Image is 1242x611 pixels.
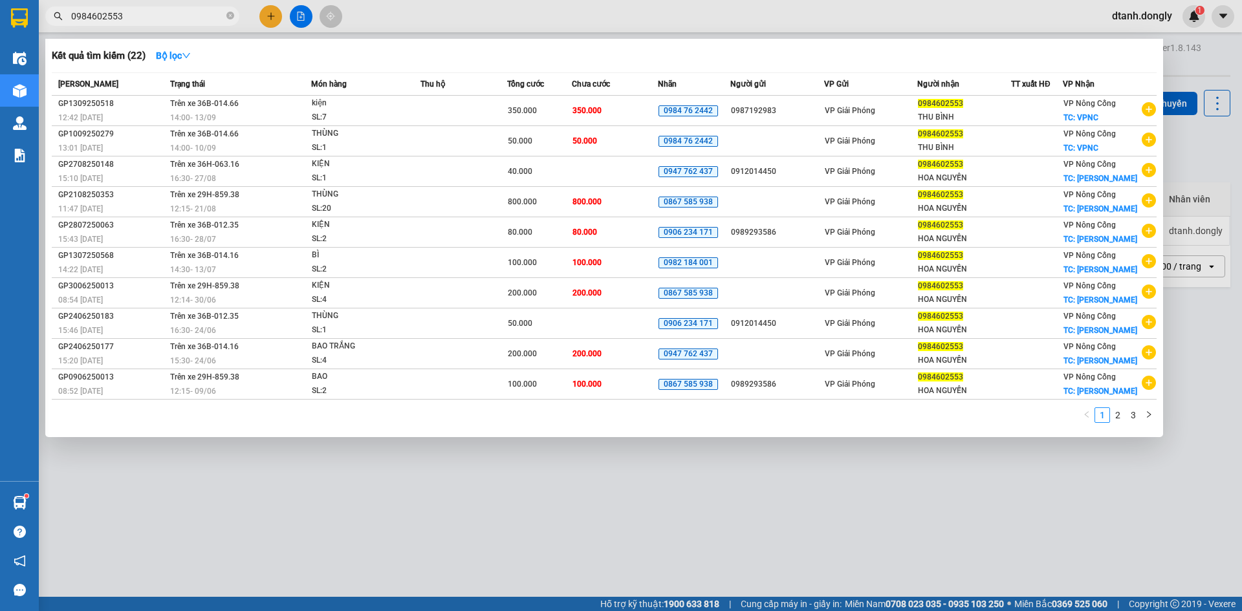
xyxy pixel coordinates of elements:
[170,129,239,138] span: Trên xe 36B-014.66
[1141,407,1157,423] li: Next Page
[1063,265,1137,274] span: TC: [PERSON_NAME]
[825,106,875,115] span: VP Giải Phóng
[312,157,409,171] div: KIỆN
[312,370,409,384] div: BAO
[170,80,205,89] span: Trạng thái
[1063,295,1137,305] span: TC: [PERSON_NAME]
[58,127,166,141] div: GP1009250279
[170,265,216,274] span: 14:30 - 13/07
[13,496,27,509] img: warehouse-icon
[170,295,216,305] span: 12:14 - 30/06
[1063,113,1098,122] span: TC: VPNC
[918,293,1010,306] div: HOA NGUYỄN
[13,84,27,98] img: warehouse-icon
[1142,163,1156,177] span: plus-circle
[311,80,347,89] span: Món hàng
[1142,133,1156,147] span: plus-circle
[170,387,216,396] span: 12:15 - 09/06
[731,378,823,391] div: 0989293586
[170,174,216,183] span: 16:30 - 27/08
[1063,312,1116,321] span: VP Nông Cống
[659,197,718,208] span: 0867 585 938
[58,326,103,335] span: 15:46 [DATE]
[658,80,677,89] span: Nhãn
[1142,102,1156,116] span: plus-circle
[312,127,409,141] div: THÙNG
[312,279,409,293] div: KIỆN
[58,370,166,384] div: GP0906250013
[730,80,766,89] span: Người gửi
[58,340,166,354] div: GP2406250177
[312,171,409,186] div: SL: 1
[918,99,963,108] span: 0984602553
[1063,387,1137,396] span: TC: [PERSON_NAME]
[659,136,718,147] span: 0984 76 2442
[226,10,234,23] span: close-circle
[1063,129,1116,138] span: VP Nông Cống
[918,372,963,381] span: 0984602553
[659,379,718,391] span: 0867 585 938
[659,318,718,330] span: 0906 234 171
[731,317,823,330] div: 0912014450
[917,80,959,89] span: Người nhận
[11,8,28,28] img: logo-vxr
[918,312,963,321] span: 0984602553
[659,288,718,299] span: 0867 585 938
[1126,408,1140,422] a: 3
[1063,144,1098,153] span: TC: VPNC
[1063,174,1137,183] span: TC: [PERSON_NAME]
[170,251,239,260] span: Trên xe 36B-014.16
[1063,281,1116,290] span: VP Nông Cống
[508,167,532,176] span: 40.000
[45,41,135,69] span: SĐT XE 0941 969 685
[7,38,38,83] img: logo
[508,319,532,328] span: 50.000
[58,356,103,365] span: 15:20 [DATE]
[170,220,239,230] span: Trên xe 36B-012.35
[572,136,597,145] span: 50.000
[54,12,63,21] span: search
[1063,326,1137,335] span: TC: [PERSON_NAME]
[170,342,239,351] span: Trên xe 36B-014.16
[731,165,823,178] div: 0912014450
[312,188,409,202] div: THÙNG
[58,279,166,293] div: GP3006250013
[170,356,216,365] span: 15:30 - 24/06
[25,494,28,498] sup: 1
[1079,407,1095,423] li: Previous Page
[731,104,823,118] div: 0987192983
[1142,224,1156,238] span: plus-circle
[170,204,216,213] span: 12:15 - 21/08
[156,50,191,61] strong: Bộ lọc
[146,45,201,66] button: Bộ lọcdown
[508,106,537,115] span: 350.000
[1063,251,1116,260] span: VP Nông Cống
[58,204,103,213] span: 11:47 [DATE]
[659,105,718,117] span: 0984 76 2442
[659,166,718,178] span: 0947 762 437
[825,136,875,145] span: VP Giải Phóng
[508,136,532,145] span: 50.000
[659,257,718,269] span: 0982 184 001
[918,232,1010,246] div: HOA NGUYỄN
[182,51,191,60] span: down
[170,190,239,199] span: Trên xe 29H-859.38
[918,342,963,351] span: 0984602553
[1083,411,1091,418] span: left
[170,99,239,108] span: Trên xe 36B-014.66
[1111,408,1125,422] a: 2
[1063,99,1116,108] span: VP Nông Cống
[659,227,718,239] span: 0906 234 171
[144,52,221,66] span: GP1409250565
[825,258,875,267] span: VP Giải Phóng
[58,235,103,244] span: 15:43 [DATE]
[918,141,1010,155] div: THU BÌNH
[312,339,409,354] div: BAO TRẮNG
[659,348,718,360] span: 0947 762 437
[312,96,409,111] div: kiện
[170,144,216,153] span: 14:00 - 10/09
[52,49,146,63] h3: Kết quả tìm kiếm ( 22 )
[507,80,544,89] span: Tổng cước
[1079,407,1095,423] button: left
[508,228,532,237] span: 80.000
